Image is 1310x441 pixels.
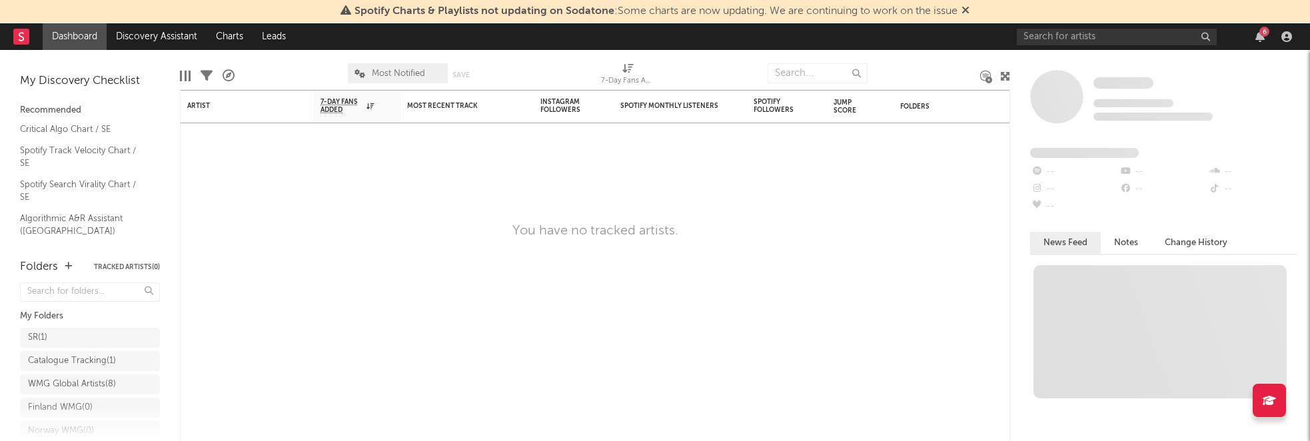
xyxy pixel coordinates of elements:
[372,69,425,78] span: Most Notified
[1030,232,1101,254] button: News Feed
[94,264,160,270] button: Tracked Artists(0)
[407,102,507,110] div: Most Recent Track
[1259,27,1269,37] div: 6
[28,376,116,392] div: WMG Global Artists ( 8 )
[20,308,160,324] div: My Folders
[28,423,94,439] div: Norway WMG ( 0 )
[1119,163,1207,181] div: --
[962,6,970,17] span: Dismiss
[28,400,93,416] div: Finland WMG ( 0 )
[201,57,213,95] div: Filters
[354,6,614,17] span: Spotify Charts & Playlists not updating on Sodatone
[1093,99,1173,107] span: Tracking Since: [DATE]
[20,328,160,348] a: SR(1)
[620,102,720,110] div: Spotify Monthly Listeners
[20,398,160,418] a: Finland WMG(0)
[20,122,147,137] a: Critical Algo Chart / SE
[1101,232,1151,254] button: Notes
[20,143,147,171] a: Spotify Track Velocity Chart / SE
[107,23,207,50] a: Discovery Assistant
[512,223,678,239] div: You have no tracked artists.
[20,103,160,119] div: Recommended
[20,282,160,302] input: Search for folders...
[768,63,868,83] input: Search...
[20,73,160,89] div: My Discovery Checklist
[754,98,800,114] div: Spotify Followers
[601,73,654,89] div: 7-Day Fans Added (7-Day Fans Added)
[20,421,160,441] a: Norway WMG(0)
[1208,181,1297,198] div: --
[20,211,147,238] a: Algorithmic A&R Assistant ([GEOGRAPHIC_DATA])
[1255,31,1265,42] button: 6
[1093,113,1213,121] span: 0 fans last week
[187,102,287,110] div: Artist
[43,23,107,50] a: Dashboard
[20,259,58,275] div: Folders
[1030,163,1119,181] div: --
[20,177,147,205] a: Spotify Search Virality Chart / SE
[1030,198,1119,215] div: --
[1151,232,1241,254] button: Change History
[1017,29,1217,45] input: Search for artists
[28,330,47,346] div: SR ( 1 )
[452,71,470,79] button: Save
[20,351,160,371] a: Catalogue Tracking(1)
[223,57,235,95] div: A&R Pipeline
[207,23,253,50] a: Charts
[253,23,295,50] a: Leads
[180,57,191,95] div: Edit Columns
[20,374,160,394] a: WMG Global Artists(8)
[900,103,1000,111] div: Folders
[1208,163,1297,181] div: --
[601,57,654,95] div: 7-Day Fans Added (7-Day Fans Added)
[354,6,958,17] span: : Some charts are now updating. We are continuing to work on the issue
[1119,181,1207,198] div: --
[321,98,363,114] span: 7-Day Fans Added
[540,98,587,114] div: Instagram Followers
[1093,77,1153,89] span: Some Artist
[1030,148,1139,158] span: Fans Added by Platform
[834,99,867,115] div: Jump Score
[1093,77,1153,90] a: Some Artist
[1030,181,1119,198] div: --
[28,353,116,369] div: Catalogue Tracking ( 1 )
